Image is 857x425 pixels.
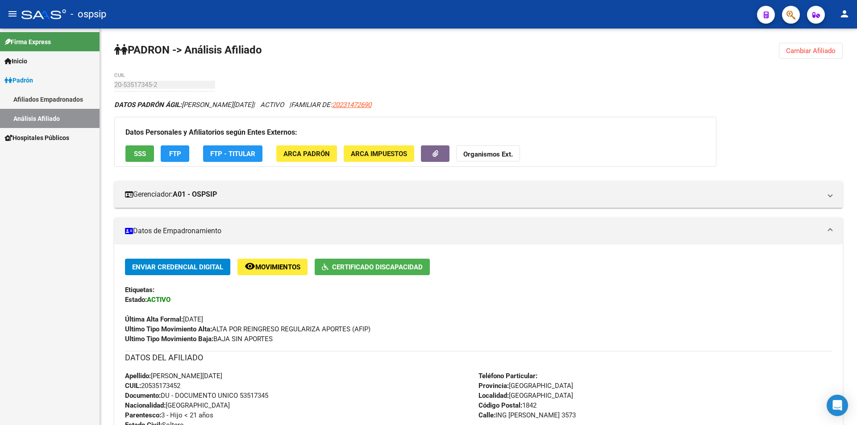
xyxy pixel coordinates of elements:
[463,150,513,158] strong: Organismos Ext.
[351,150,407,158] span: ARCA Impuestos
[332,263,423,271] span: Certificado Discapacidad
[786,47,836,55] span: Cambiar Afiliado
[276,145,337,162] button: ARCA Padrón
[125,392,161,400] strong: Documento:
[161,145,189,162] button: FTP
[237,259,308,275] button: Movimientos
[203,145,262,162] button: FTP - Titular
[125,296,147,304] strong: Estado:
[210,150,255,158] span: FTP - Titular
[147,296,171,304] strong: ACTIVO
[114,101,371,109] i: | ACTIVO |
[114,181,843,208] mat-expansion-panel-header: Gerenciador:A01 - OSPSIP
[125,315,183,323] strong: Última Alta Formal:
[245,261,255,272] mat-icon: remove_red_eye
[839,8,850,19] mat-icon: person
[478,392,573,400] span: [GEOGRAPHIC_DATA]
[125,315,203,323] span: [DATE]
[125,325,212,333] strong: Ultimo Tipo Movimiento Alta:
[125,392,268,400] span: DU - DOCUMENTO UNICO 53517345
[125,145,154,162] button: SSS
[114,218,843,244] mat-expansion-panel-header: Datos de Empadronamiento
[4,133,69,143] span: Hospitales Públicos
[134,150,146,158] span: SSS
[125,335,213,343] strong: Ultimo Tipo Movimiento Baja:
[125,325,370,333] span: ALTA POR REINGRESO REGULARIZA APORTES (AFIP)
[4,75,33,85] span: Padrón
[478,392,509,400] strong: Localidad:
[125,372,151,380] strong: Apellido:
[173,190,217,199] strong: A01 - OSPSIP
[125,401,166,409] strong: Nacionalidad:
[125,286,154,294] strong: Etiquetas:
[478,411,576,419] span: ING [PERSON_NAME] 3573
[283,150,330,158] span: ARCA Padrón
[478,372,537,380] strong: Teléfono Particular:
[125,190,821,199] mat-panel-title: Gerenciador:
[114,101,182,109] strong: DATOS PADRÓN ÁGIL:
[478,401,537,409] span: 1842
[478,411,495,419] strong: Calle:
[456,145,520,162] button: Organismos Ext.
[4,37,51,47] span: Firma Express
[315,259,430,275] button: Certificado Discapacidad
[125,226,821,236] mat-panel-title: Datos de Empadronamiento
[478,401,522,409] strong: Código Postal:
[125,259,230,275] button: Enviar Credencial Digital
[71,4,106,24] span: - ospsip
[125,351,832,364] h3: DATOS DEL AFILIADO
[125,411,213,419] span: 3 - Hijo < 21 años
[4,56,27,66] span: Inicio
[125,411,161,419] strong: Parentesco:
[114,44,262,56] strong: PADRON -> Análisis Afiliado
[478,382,509,390] strong: Provincia:
[132,263,223,271] span: Enviar Credencial Digital
[125,382,180,390] span: 20535173452
[255,263,300,271] span: Movimientos
[779,43,843,59] button: Cambiar Afiliado
[125,372,222,380] span: [PERSON_NAME][DATE]
[827,395,848,416] div: Open Intercom Messenger
[344,145,414,162] button: ARCA Impuestos
[478,382,573,390] span: [GEOGRAPHIC_DATA]
[125,401,230,409] span: [GEOGRAPHIC_DATA]
[332,101,371,109] span: 20231472690
[125,382,141,390] strong: CUIL:
[7,8,18,19] mat-icon: menu
[114,101,253,109] span: [PERSON_NAME][DATE]
[169,150,181,158] span: FTP
[125,126,705,139] h3: Datos Personales y Afiliatorios según Entes Externos:
[291,101,371,109] span: FAMILIAR DE:
[125,335,273,343] span: BAJA SIN APORTES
